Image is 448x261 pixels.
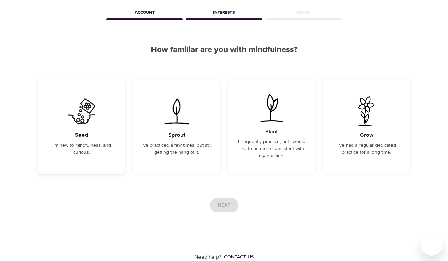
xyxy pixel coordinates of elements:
[221,254,254,260] a: Contact us
[133,79,220,174] div: I've practiced a few times, but still getting the hang of it.SproutI've practiced a few times, bu...
[228,79,315,174] div: I frequently practice, but I would like to be more consistent with my practice.PlantI frequently ...
[224,254,254,260] div: Contact us
[265,128,278,135] h5: Plant
[421,234,443,256] iframe: Button to launch messaging window
[168,132,185,139] h5: Sprout
[236,138,307,160] p: I frequently practice, but I would like to be more consistent with my practice.
[360,132,373,139] h5: Grow
[254,93,289,123] img: I frequently practice, but I would like to be more consistent with my practice.
[38,79,125,174] div: I'm new to mindfulness, and curious.SeedI'm new to mindfulness, and curious.
[75,132,89,139] h5: Seed
[141,142,212,156] p: I've practiced a few times, but still getting the hang of it.
[323,79,410,174] div: I've had a regular dedicated practice for a long time.GrowI've had a regular dedicated practice f...
[159,96,194,126] img: I've practiced a few times, but still getting the hang of it.
[46,142,117,156] p: I'm new to mindfulness, and curious.
[194,253,221,261] p: Need help?
[38,45,410,55] h2: How familiar are you with mindfulness?
[331,142,402,156] p: I've had a regular dedicated practice for a long time.
[64,96,99,126] img: I'm new to mindfulness, and curious.
[349,96,384,126] img: I've had a regular dedicated practice for a long time.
